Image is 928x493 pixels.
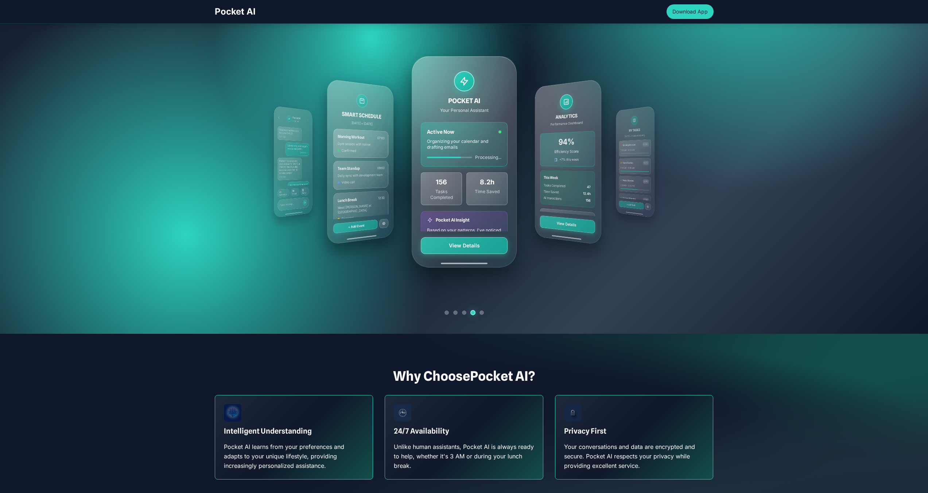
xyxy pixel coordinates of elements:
img: Privacy First [564,404,582,422]
span: Pocket AI [215,6,256,17]
h2: Why Choose ? [215,369,714,383]
h3: Privacy First [564,426,704,436]
p: Unlike human assistants, Pocket AI is always ready to help, whether it's 3 AM or during your lunc... [394,442,534,470]
p: Pocket AI learns from your preferences and adapts to your unique lifestyle, providing increasingl... [224,442,364,470]
h3: Intelligent Understanding [224,426,364,436]
img: Intelligent Understanding [224,404,241,422]
button: Download App [667,4,714,19]
span: Pocket AI [470,368,528,384]
p: Your conversations and data are encrypted and secure. Pocket AI respects your privacy while provi... [564,442,704,470]
h3: 24/7 Availability [394,426,534,436]
img: 24/7 Availability [394,404,411,422]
